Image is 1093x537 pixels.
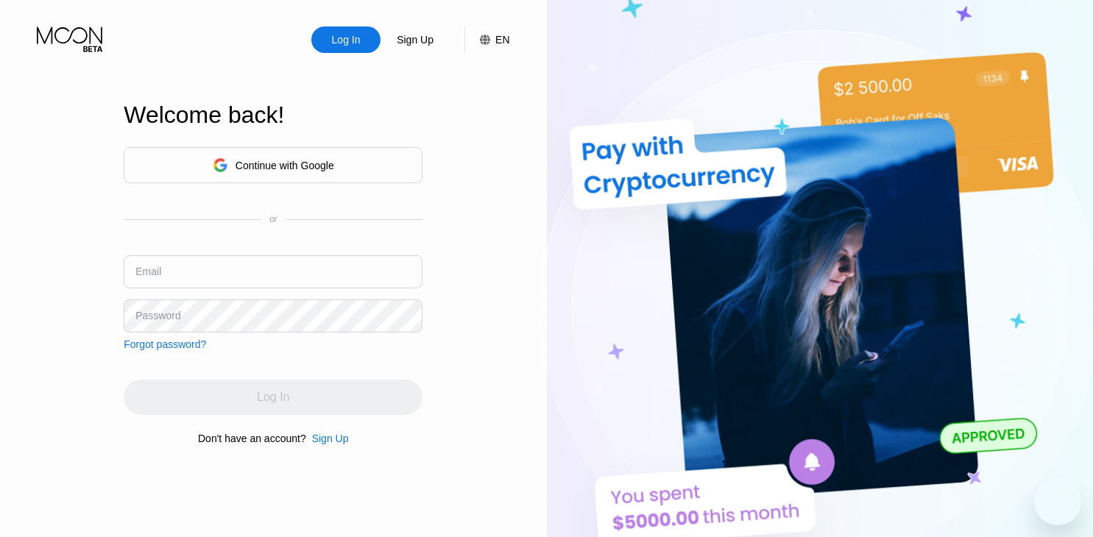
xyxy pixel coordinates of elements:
[269,214,277,224] div: or
[464,26,509,53] div: EN
[1034,478,1081,525] iframe: Button to launch messaging window
[124,102,422,129] div: Welcome back!
[236,160,334,171] div: Continue with Google
[311,26,381,53] div: Log In
[124,338,206,350] div: Forgot password?
[135,310,180,321] div: Password
[198,433,306,444] div: Don't have an account?
[312,433,349,444] div: Sign Up
[381,26,450,53] div: Sign Up
[495,34,509,46] div: EN
[395,32,435,47] div: Sign Up
[135,266,161,277] div: Email
[330,32,362,47] div: Log In
[124,147,422,183] div: Continue with Google
[306,433,349,444] div: Sign Up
